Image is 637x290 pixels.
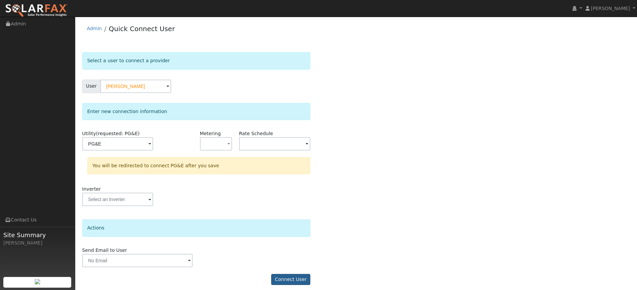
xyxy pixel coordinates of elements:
[96,131,140,136] span: (requested: PG&E)
[82,186,101,193] label: Inverter
[239,130,273,137] label: Rate Schedule
[271,274,311,285] button: Connect User
[591,6,630,11] span: [PERSON_NAME]
[3,230,72,239] span: Site Summary
[82,80,101,93] span: User
[5,4,68,18] img: SolarFax
[82,247,127,254] label: Send Email to User
[109,25,175,33] a: Quick Connect User
[82,52,311,69] div: Select a user to connect a provider
[87,157,310,174] div: You will be redirected to connect PG&E after you save
[100,80,171,93] input: Select a User
[3,239,72,247] div: [PERSON_NAME]
[82,254,193,267] input: No Email
[82,137,153,151] input: Select a Utility
[82,193,153,206] input: Select an Inverter
[82,219,311,236] div: Actions
[82,103,311,120] div: Enter new connection information
[87,26,102,31] a: Admin
[200,130,221,137] label: Metering
[82,130,140,137] label: Utility
[35,279,40,284] img: retrieve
